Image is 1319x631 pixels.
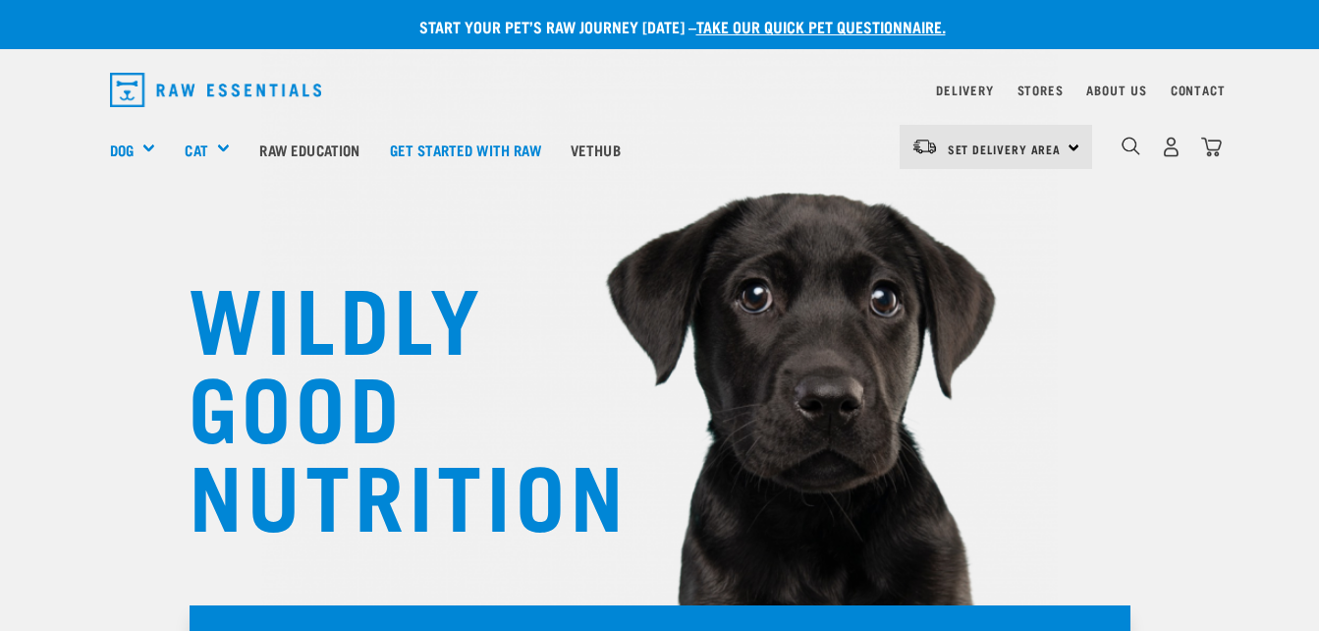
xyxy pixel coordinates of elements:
[696,22,946,30] a: take our quick pet questionnaire.
[948,145,1062,152] span: Set Delivery Area
[1017,86,1064,93] a: Stores
[556,110,635,189] a: Vethub
[936,86,993,93] a: Delivery
[1086,86,1146,93] a: About Us
[245,110,374,189] a: Raw Education
[94,65,1226,115] nav: dropdown navigation
[375,110,556,189] a: Get started with Raw
[110,73,322,107] img: Raw Essentials Logo
[110,139,134,161] a: Dog
[1201,137,1222,157] img: home-icon@2x.png
[1171,86,1226,93] a: Contact
[1122,137,1140,155] img: home-icon-1@2x.png
[189,270,581,536] h1: WILDLY GOOD NUTRITION
[911,138,938,155] img: van-moving.png
[185,139,207,161] a: Cat
[1161,137,1182,157] img: user.png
